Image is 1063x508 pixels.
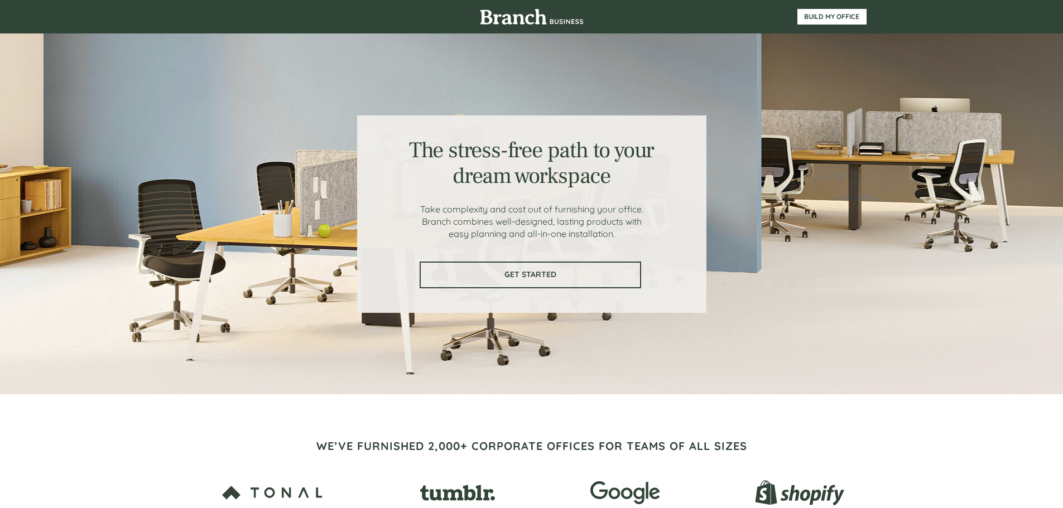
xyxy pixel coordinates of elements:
span: WE’VE FURNISHED 2,000+ CORPORATE OFFICES FOR TEAMS OF ALL SIZES [316,439,747,453]
span: The stress-free path to your dream workspace [409,136,654,190]
input: Submit [113,217,172,240]
span: Take complexity and cost out of furnishing your office. Branch combines well-designed, lasting pr... [420,204,643,239]
a: BUILD MY OFFICE [797,9,867,25]
span: BUILD MY OFFICE [797,13,867,21]
a: GET STARTED [420,262,641,288]
span: GET STARTED [421,270,640,279]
